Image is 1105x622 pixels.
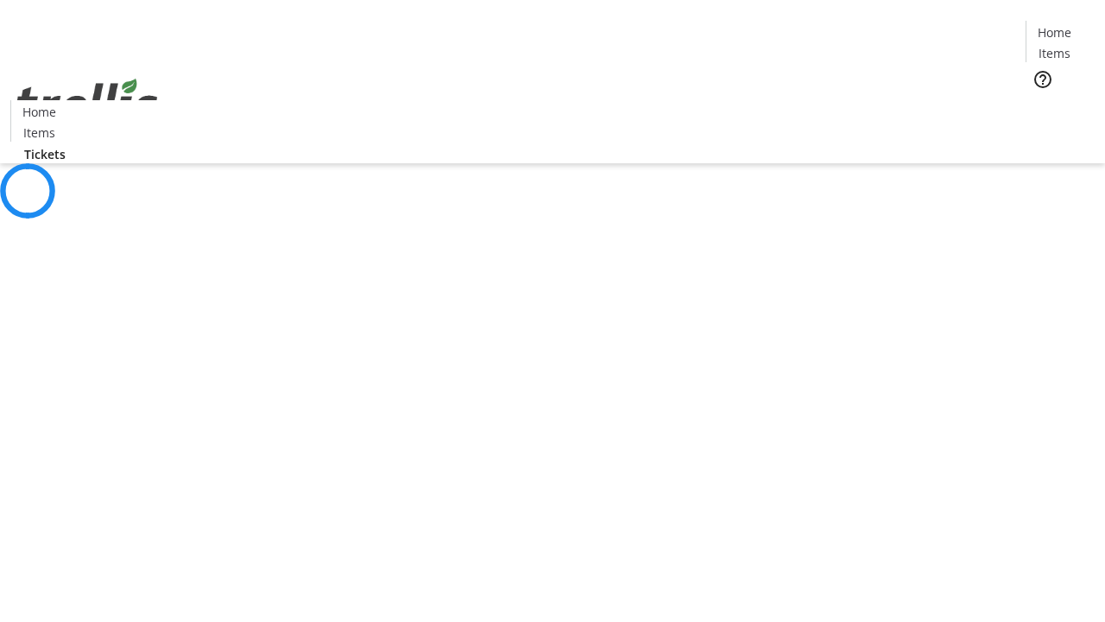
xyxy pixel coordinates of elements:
a: Items [1026,44,1082,62]
a: Home [1026,23,1082,41]
span: Items [23,124,55,142]
a: Tickets [10,145,79,163]
img: Orient E2E Organization X0JZj5pYMl's Logo [10,60,164,146]
span: Home [1038,23,1071,41]
a: Items [11,124,66,142]
button: Help [1026,62,1060,97]
a: Tickets [1026,100,1095,118]
span: Tickets [24,145,66,163]
span: Items [1039,44,1070,62]
span: Home [22,103,56,121]
a: Home [11,103,66,121]
span: Tickets [1039,100,1081,118]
